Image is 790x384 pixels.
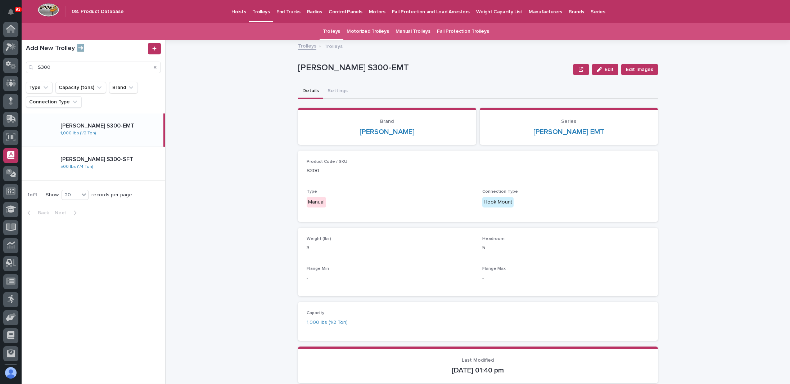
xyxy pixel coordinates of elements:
[298,63,570,73] p: [PERSON_NAME] S300-EMT
[91,192,132,198] p: records per page
[22,147,165,180] a: [PERSON_NAME] S300-SFT[PERSON_NAME] S300-SFT 500 lbs (1/4 Ton)
[482,189,518,194] span: Connection Type
[396,23,430,40] a: Manual Trolleys
[109,82,138,93] button: Brand
[26,96,82,108] button: Connection Type
[533,128,604,136] a: [PERSON_NAME] EMT
[307,366,649,375] p: [DATE] 01:40 pm
[605,67,614,72] span: Edit
[22,186,43,204] p: 1 of 1
[22,210,52,216] button: Back
[592,64,618,75] button: Edit
[52,210,82,216] button: Next
[62,191,79,199] div: 20
[55,210,71,215] span: Next
[360,128,415,136] a: [PERSON_NAME]
[482,267,506,271] span: Flange Max
[307,197,326,207] div: Manual
[26,62,161,73] input: Search
[482,237,505,241] span: Headroom
[3,4,18,19] button: Notifications
[22,113,165,147] a: [PERSON_NAME] S300-EMT[PERSON_NAME] S300-EMT 1,000 lbs (1/2 Ton)
[60,121,136,129] p: [PERSON_NAME] S300-EMT
[298,41,316,50] a: Trolleys
[307,267,329,271] span: Flange Min
[323,23,340,40] a: Trolleys
[462,358,494,363] span: Last Modified
[3,365,18,380] button: users-avatar
[323,84,352,99] button: Settings
[561,119,576,124] span: Series
[307,167,649,175] p: S300
[46,192,59,198] p: Show
[72,9,124,15] h2: 08. Product Database
[38,3,59,17] img: Workspace Logo
[437,23,489,40] a: Fall Protection Trolleys
[307,274,474,282] p: -
[307,189,317,194] span: Type
[60,131,96,136] a: 1,000 lbs (1/2 Ton)
[380,119,394,124] span: Brand
[33,210,49,215] span: Back
[298,84,323,99] button: Details
[307,244,474,252] p: 3
[307,160,347,164] span: Product Code / SKU
[482,244,649,252] p: 5
[482,274,649,282] p: -
[60,155,135,163] p: [PERSON_NAME] S300-SFT
[26,82,53,93] button: Type
[324,42,343,50] p: Trolleys
[26,45,146,53] h1: Add New Trolley ➡️
[621,64,658,75] button: Edit Images
[9,9,18,20] div: Notifications93
[16,7,21,12] p: 93
[307,319,348,326] a: 1,000 lbs (1/2 Ton)
[55,82,106,93] button: Capacity (tons)
[347,23,389,40] a: Motorized Trolleys
[307,311,324,315] span: Capacity
[60,164,93,169] a: 500 lbs (1/4 Ton)
[626,66,653,73] span: Edit Images
[482,197,514,207] div: Hook Mount
[307,237,331,241] span: Weight (lbs)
